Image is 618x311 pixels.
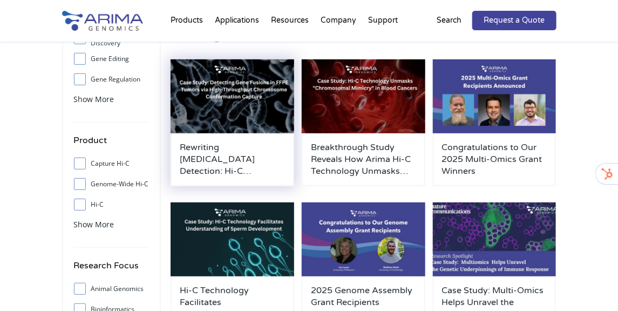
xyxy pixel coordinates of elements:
img: genome-assembly-grant-2025-1-500x300.jpg [302,202,425,276]
a: Request a Quote [472,11,556,30]
h4: Product [74,133,149,155]
h3: All Blogs [171,26,556,59]
label: Gene Editing [74,51,149,67]
p: Search [437,13,461,28]
label: Animal Genomics [74,281,149,297]
label: Capture Hi-C [74,155,149,172]
img: Arima-March-Blog-Post-Banner-2-500x300.jpg [171,59,294,133]
label: Gene Regulation [74,71,149,87]
label: Hi-C [74,197,149,213]
span: Show More [74,94,114,104]
img: Arima-March-Blog-Post-Banner-1-500x300.jpg [302,59,425,133]
img: 2025-multi-omics-grant-winners-500x300.jpg [433,59,556,133]
span: Show More [74,219,114,229]
img: Arima-March-Blog-Post-Banner-500x300.jpg [171,202,294,276]
a: Breakthrough Study Reveals How Arima Hi-C Technology Unmasks “Chromosomal Mimicry” in Blood Cancers [311,141,416,177]
label: Biomarker Discovery [74,30,149,46]
a: Rewriting [MEDICAL_DATA] Detection: Hi-C Technology Uncovers Gene Fusions Missed by Standard Methods [180,141,285,177]
img: Arima-Blog-Post-Banner-2-500x300.jpg [433,202,556,276]
h4: Research Focus [74,259,149,281]
a: Congratulations to Our 2025 Multi-Omics Grant Winners [442,141,547,177]
img: Arima-Genomics-logo [62,11,143,31]
label: Genome-Wide Hi-C [74,176,149,192]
